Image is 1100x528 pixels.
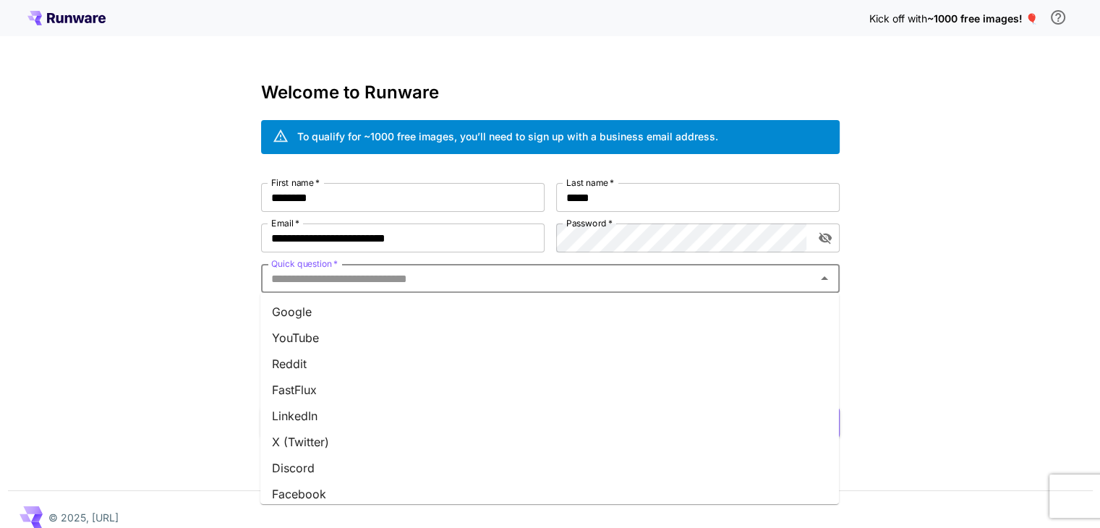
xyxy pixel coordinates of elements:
div: To qualify for ~1000 free images, you’ll need to sign up with a business email address. [297,129,718,144]
li: Facebook [260,481,839,507]
label: First name [271,176,320,189]
h3: Welcome to Runware [261,82,840,103]
label: Last name [566,176,614,189]
li: X (Twitter) [260,429,839,455]
label: Quick question [271,257,338,270]
li: FastFlux [260,377,839,403]
span: Kick off with [869,12,927,25]
li: Google [260,299,839,325]
li: Reddit [260,351,839,377]
li: YouTube [260,325,839,351]
span: ~1000 free images! 🎈 [927,12,1038,25]
button: Close [814,268,835,289]
li: Discord [260,455,839,481]
button: toggle password visibility [812,225,838,251]
label: Password [566,217,613,229]
label: Email [271,217,299,229]
button: In order to qualify for free credit, you need to sign up with a business email address and click ... [1044,3,1073,32]
p: © 2025, [URL] [48,510,119,525]
li: LinkedIn [260,403,839,429]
